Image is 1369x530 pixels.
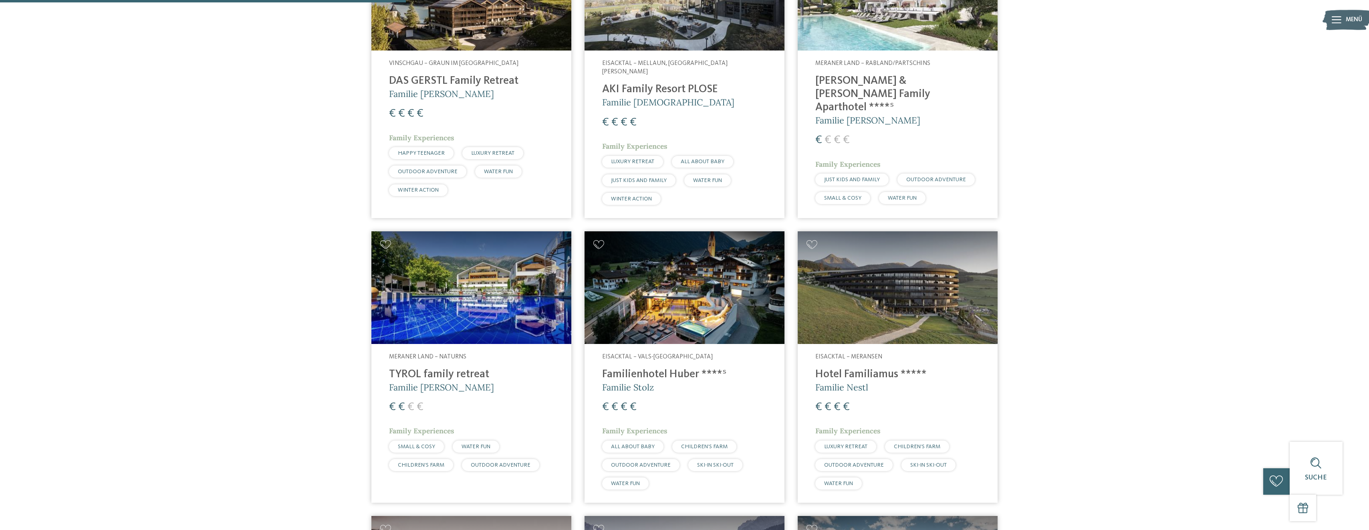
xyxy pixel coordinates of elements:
img: Familienhotels gesucht? Hier findet ihr die besten! [585,231,784,344]
span: Family Experiences [389,426,454,435]
span: Family Experiences [815,160,881,169]
span: LUXURY RETREAT [611,159,654,164]
span: € [630,401,637,413]
span: € [602,117,609,128]
span: Eisacktal – Mellaun, [GEOGRAPHIC_DATA][PERSON_NAME] [602,60,728,75]
span: WATER FUN [693,178,722,183]
span: WINTER ACTION [398,187,439,193]
span: SKI-IN SKI-OUT [910,462,947,468]
span: € [407,401,414,413]
span: Familie [DEMOGRAPHIC_DATA] [602,97,734,108]
span: WATER FUN [824,481,853,486]
a: Familienhotels gesucht? Hier findet ihr die besten! Meraner Land – Naturns TYROL family retreat F... [371,231,571,503]
span: € [825,134,831,146]
span: € [417,401,423,413]
h4: [PERSON_NAME] & [PERSON_NAME] Family Aparthotel ****ˢ [815,75,980,114]
a: Familienhotels gesucht? Hier findet ihr die besten! Eisacktal – Meransen Hotel Familiamus ***** F... [798,231,998,503]
span: WATER FUN [888,195,917,201]
a: Familienhotels gesucht? Hier findet ihr die besten! Eisacktal – Vals-[GEOGRAPHIC_DATA] Familienho... [585,231,784,503]
span: € [398,401,405,413]
span: JUST KIDS AND FAMILY [824,177,880,182]
span: Meraner Land – Naturns [389,354,466,360]
h4: DAS GERSTL Family Retreat [389,75,554,88]
span: CHILDREN’S FARM [681,444,728,449]
span: SMALL & COSY [824,195,861,201]
span: Family Experiences [815,426,881,435]
span: € [407,108,414,119]
span: WATER FUN [462,444,490,449]
span: € [630,117,637,128]
h4: Familienhotel Huber ****ˢ [602,368,767,381]
span: JUST KIDS AND FAMILY [611,178,667,183]
span: Familie [PERSON_NAME] [389,88,494,99]
span: LUXURY RETREAT [471,150,514,156]
span: CHILDREN’S FARM [894,444,940,449]
span: € [621,401,627,413]
span: Family Experiences [602,142,667,151]
span: Familie Stolz [602,382,654,393]
span: € [611,117,618,128]
span: € [825,401,831,413]
span: ALL ABOUT BABY [681,159,724,164]
span: OUTDOOR ADVENTURE [471,462,530,468]
span: € [389,108,396,119]
span: Eisacktal – Meransen [815,354,882,360]
span: WATER FUN [611,481,640,486]
span: € [815,401,822,413]
span: CHILDREN’S FARM [398,462,444,468]
span: Familie Nestl [815,382,868,393]
span: SKI-IN SKI-OUT [697,462,734,468]
span: SMALL & COSY [398,444,435,449]
span: WATER FUN [484,169,513,174]
h4: AKI Family Resort PLOSE [602,83,767,96]
span: Family Experiences [602,426,667,435]
span: € [834,134,841,146]
span: HAPPY TEENAGER [398,150,445,156]
span: € [389,401,396,413]
span: ALL ABOUT BABY [611,444,655,449]
span: € [417,108,423,119]
span: € [398,108,405,119]
span: OUTDOOR ADVENTURE [611,462,671,468]
span: Familie [PERSON_NAME] [389,382,494,393]
span: OUTDOOR ADVENTURE [824,462,884,468]
span: WINTER ACTION [611,196,652,202]
span: € [843,134,850,146]
span: LUXURY RETREAT [824,444,867,449]
span: Vinschgau – Graun im [GEOGRAPHIC_DATA] [389,60,518,67]
span: € [602,401,609,413]
span: Familie [PERSON_NAME] [815,115,920,126]
span: € [621,117,627,128]
img: Familienhotels gesucht? Hier findet ihr die besten! [798,231,998,344]
span: € [843,401,850,413]
span: Eisacktal – Vals-[GEOGRAPHIC_DATA] [602,354,713,360]
span: Family Experiences [389,133,454,142]
h4: TYROL family retreat [389,368,554,381]
span: € [834,401,841,413]
span: OUTDOOR ADVENTURE [906,177,966,182]
span: Meraner Land – Rabland/Partschins [815,60,930,67]
img: Familien Wellness Residence Tyrol **** [371,231,571,344]
span: Suche [1305,474,1327,481]
span: € [815,134,822,146]
span: OUTDOOR ADVENTURE [398,169,458,174]
span: € [611,401,618,413]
